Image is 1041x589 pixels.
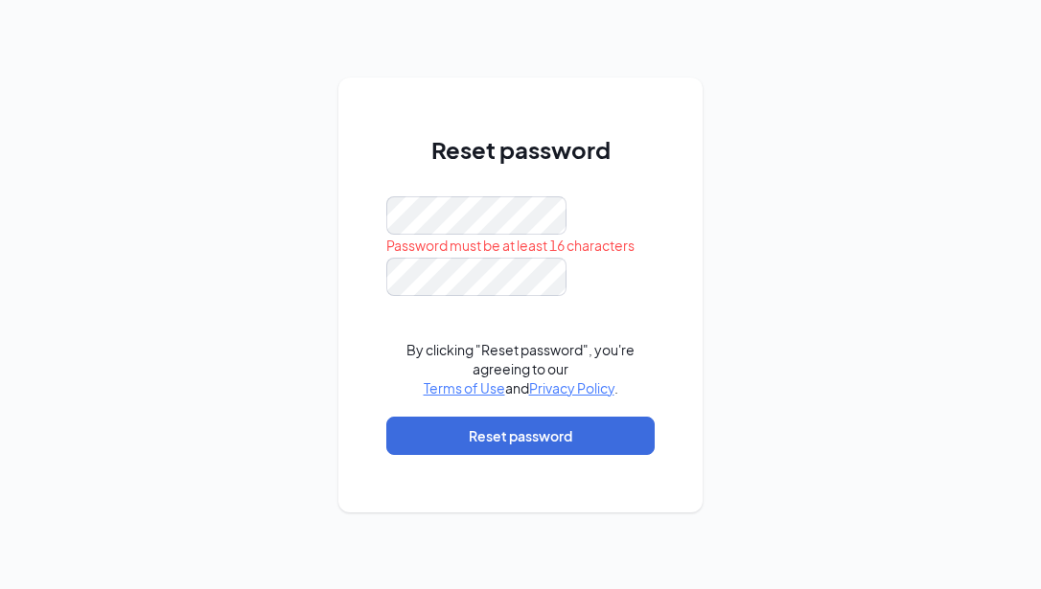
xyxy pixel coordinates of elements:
h1: Reset password [386,133,655,166]
button: Reset password [386,417,655,455]
div: Password must be at least 16 characters [386,235,655,256]
a: Privacy Policy [529,379,614,396]
a: Terms of Use [424,379,505,396]
div: By clicking "Reset password", you're agreeing to our and . [386,340,655,397]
